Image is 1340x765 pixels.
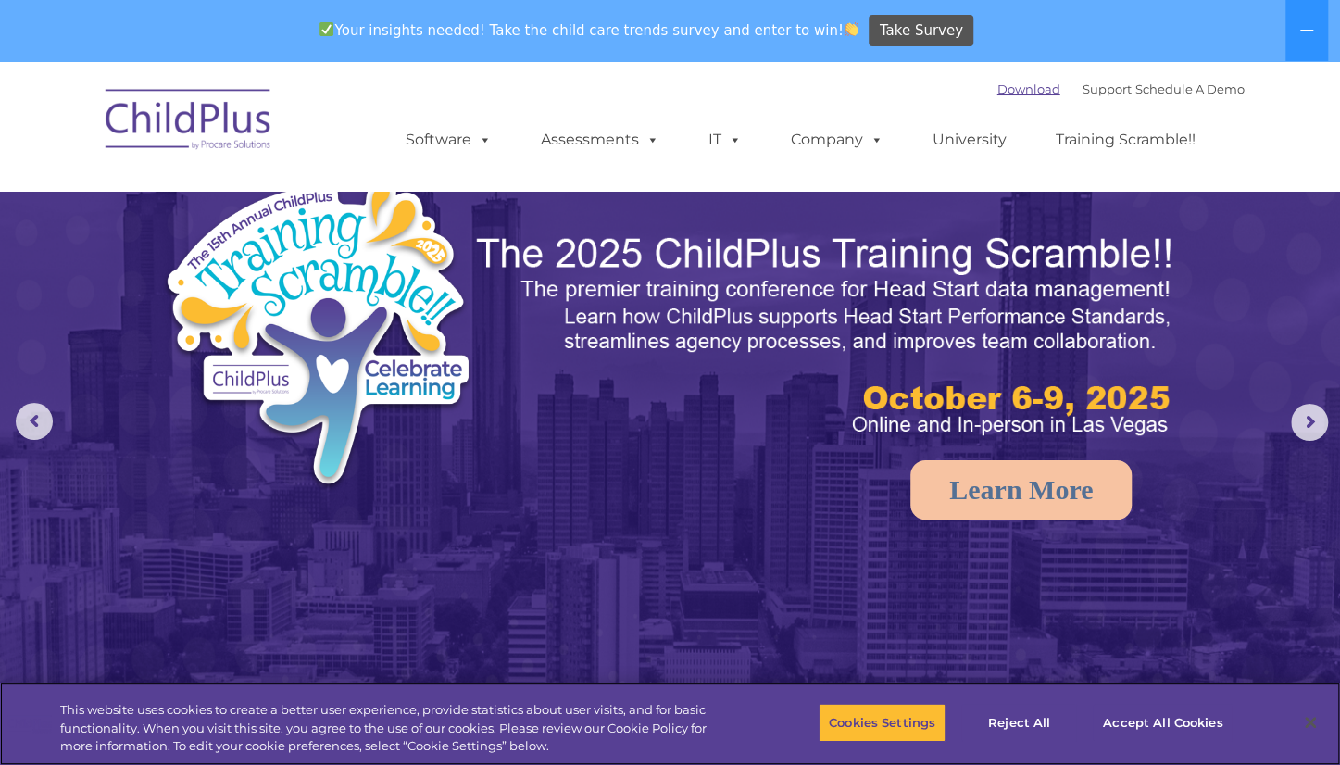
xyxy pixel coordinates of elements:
[1093,703,1233,742] button: Accept All Cookies
[1290,702,1331,743] button: Close
[257,122,314,136] span: Last name
[319,22,333,36] img: ✅
[387,121,510,158] a: Software
[997,82,1245,96] font: |
[997,82,1060,96] a: Download
[772,121,902,158] a: Company
[1037,121,1214,158] a: Training Scramble!!
[880,15,963,47] span: Take Survey
[96,76,282,169] img: ChildPlus by Procare Solutions
[312,12,867,48] span: Your insights needed! Take the child care trends survey and enter to win!
[961,703,1077,742] button: Reject All
[910,460,1132,520] a: Learn More
[1083,82,1132,96] a: Support
[522,121,678,158] a: Assessments
[914,121,1025,158] a: University
[257,198,336,212] span: Phone number
[1135,82,1245,96] a: Schedule A Demo
[60,701,737,756] div: This website uses cookies to create a better user experience, provide statistics about user visit...
[845,22,858,36] img: 👏
[690,121,760,158] a: IT
[819,703,946,742] button: Cookies Settings
[869,15,973,47] a: Take Survey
